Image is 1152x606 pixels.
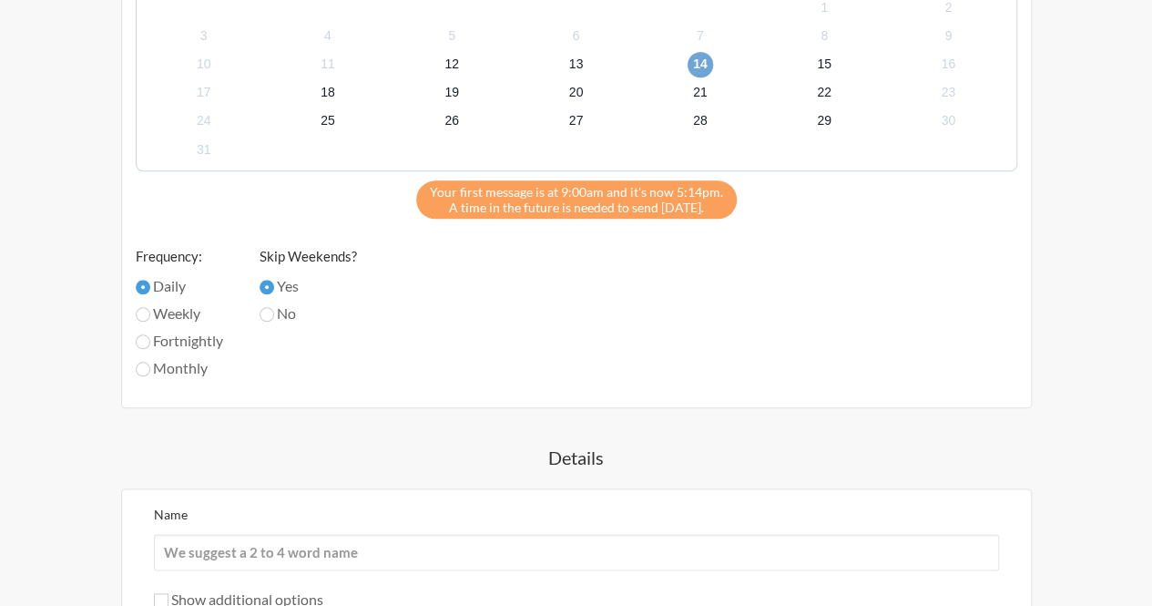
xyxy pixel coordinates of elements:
[416,180,737,219] div: A time in the future is needed to send [DATE].
[430,184,723,200] span: Your first message is at 9:00am and it's now 5:14pm.
[260,303,357,324] label: No
[136,334,150,349] input: Fortnightly
[688,52,713,77] span: Sunday, September 14, 2025
[811,52,837,77] span: Monday, September 15, 2025
[136,246,223,267] label: Frequency:
[191,52,217,77] span: Wednesday, September 10, 2025
[191,108,217,134] span: Wednesday, September 24, 2025
[136,280,150,294] input: Daily
[154,534,999,570] input: We suggest a 2 to 4 word name
[563,52,588,77] span: Saturday, September 13, 2025
[811,23,837,48] span: Monday, September 8, 2025
[136,303,223,324] label: Weekly
[563,80,588,106] span: Saturday, September 20, 2025
[935,23,961,48] span: Tuesday, September 9, 2025
[136,275,223,297] label: Daily
[935,52,961,77] span: Tuesday, September 16, 2025
[563,23,588,48] span: Saturday, September 6, 2025
[136,330,223,352] label: Fortnightly
[688,23,713,48] span: Sunday, September 7, 2025
[260,246,357,267] label: Skip Weekends?
[935,108,961,134] span: Tuesday, September 30, 2025
[154,507,188,522] label: Name
[935,80,961,106] span: Tuesday, September 23, 2025
[811,108,837,134] span: Monday, September 29, 2025
[811,80,837,106] span: Monday, September 22, 2025
[260,280,274,294] input: Yes
[315,108,341,134] span: Thursday, September 25, 2025
[439,80,464,106] span: Friday, September 19, 2025
[315,52,341,77] span: Thursday, September 11, 2025
[191,137,217,162] span: Wednesday, October 1, 2025
[136,357,223,379] label: Monthly
[55,445,1097,470] h4: Details
[260,275,357,297] label: Yes
[315,80,341,106] span: Thursday, September 18, 2025
[439,23,464,48] span: Friday, September 5, 2025
[688,80,713,106] span: Sunday, September 21, 2025
[439,52,464,77] span: Friday, September 12, 2025
[260,307,274,322] input: No
[191,80,217,106] span: Wednesday, September 17, 2025
[191,23,217,48] span: Wednesday, September 3, 2025
[439,108,464,134] span: Friday, September 26, 2025
[563,108,588,134] span: Saturday, September 27, 2025
[315,23,341,48] span: Thursday, September 4, 2025
[136,307,150,322] input: Weekly
[136,362,150,376] input: Monthly
[688,108,713,134] span: Sunday, September 28, 2025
